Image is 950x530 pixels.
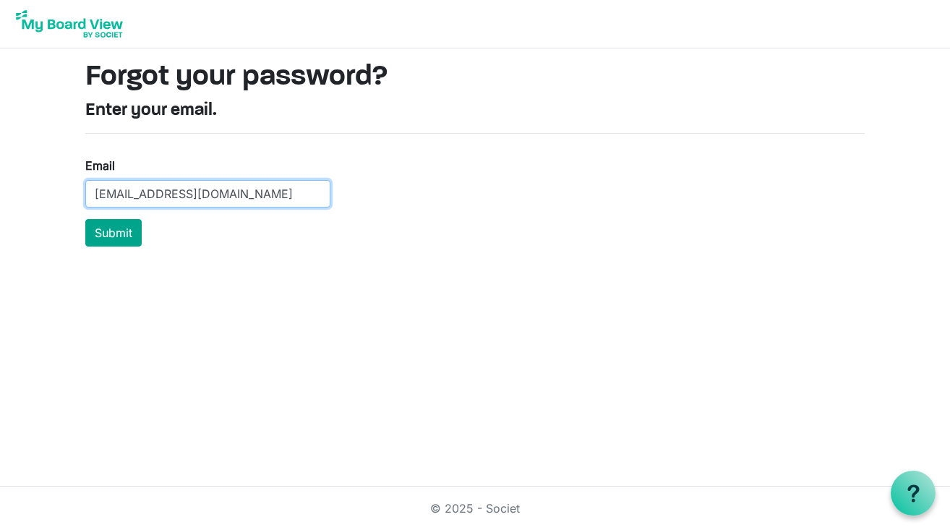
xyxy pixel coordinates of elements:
a: © 2025 - Societ [430,501,520,516]
img: My Board View Logo [12,6,127,42]
h4: Enter your email. [85,101,865,121]
h1: Forgot your password? [85,60,865,95]
label: Email [85,157,115,174]
button: Submit [85,219,142,247]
